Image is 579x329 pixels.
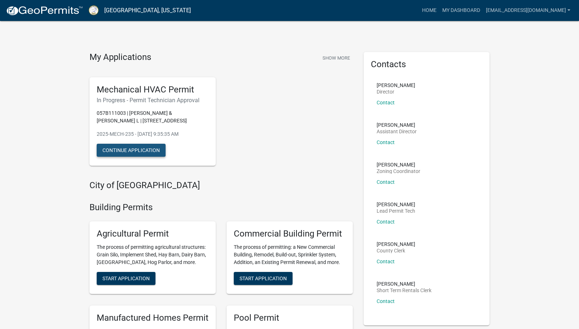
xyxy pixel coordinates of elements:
[377,219,395,225] a: Contact
[377,259,395,264] a: Contact
[97,109,209,125] p: 057B111003 | [PERSON_NAME] & [PERSON_NAME] L | [STREET_ADDRESS]
[234,313,346,323] h5: Pool Permit
[483,4,573,17] a: [EMAIL_ADDRESS][DOMAIN_NAME]
[89,180,353,191] h4: City of [GEOGRAPHIC_DATA]
[97,229,209,239] h5: Agricultural Permit
[89,52,151,63] h4: My Applications
[320,52,353,64] button: Show More
[89,202,353,213] h4: Building Permits
[377,83,415,88] p: [PERSON_NAME]
[97,85,209,95] h5: Mechanical HVAC Permit
[377,281,431,286] p: [PERSON_NAME]
[377,122,417,127] p: [PERSON_NAME]
[240,275,287,281] span: Start Application
[377,100,395,105] a: Contact
[97,243,209,266] p: The process of permitting agricultural structures: Grain Silo, Implement Shed, Hay Barn, Dairy Ba...
[234,272,293,285] button: Start Application
[377,89,415,94] p: Director
[97,272,155,285] button: Start Application
[97,313,209,323] h5: Manufactured Homes Permit
[377,162,420,167] p: [PERSON_NAME]
[377,208,415,213] p: Lead Permit Tech
[89,5,98,15] img: Putnam County, Georgia
[102,275,150,281] span: Start Application
[377,169,420,174] p: Zoning Coordinator
[104,4,191,17] a: [GEOGRAPHIC_DATA], [US_STATE]
[377,129,417,134] p: Assistant Director
[371,59,483,70] h5: Contacts
[377,202,415,207] p: [PERSON_NAME]
[419,4,439,17] a: Home
[377,298,395,304] a: Contact
[439,4,483,17] a: My Dashboard
[377,242,415,247] p: [PERSON_NAME]
[377,248,415,253] p: County Clerk
[97,97,209,104] h6: In Progress - Permit Technician Approval
[97,130,209,138] p: 2025-MECH-235 - [DATE] 9:35:35 AM
[97,144,166,157] button: Continue Application
[377,139,395,145] a: Contact
[234,229,346,239] h5: Commercial Building Permit
[377,288,431,293] p: Short Term Rentals Clerk
[377,179,395,185] a: Contact
[234,243,346,266] p: The process of permitting: a New Commercial Building, Remodel, Build-out, Sprinkler System, Addit...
